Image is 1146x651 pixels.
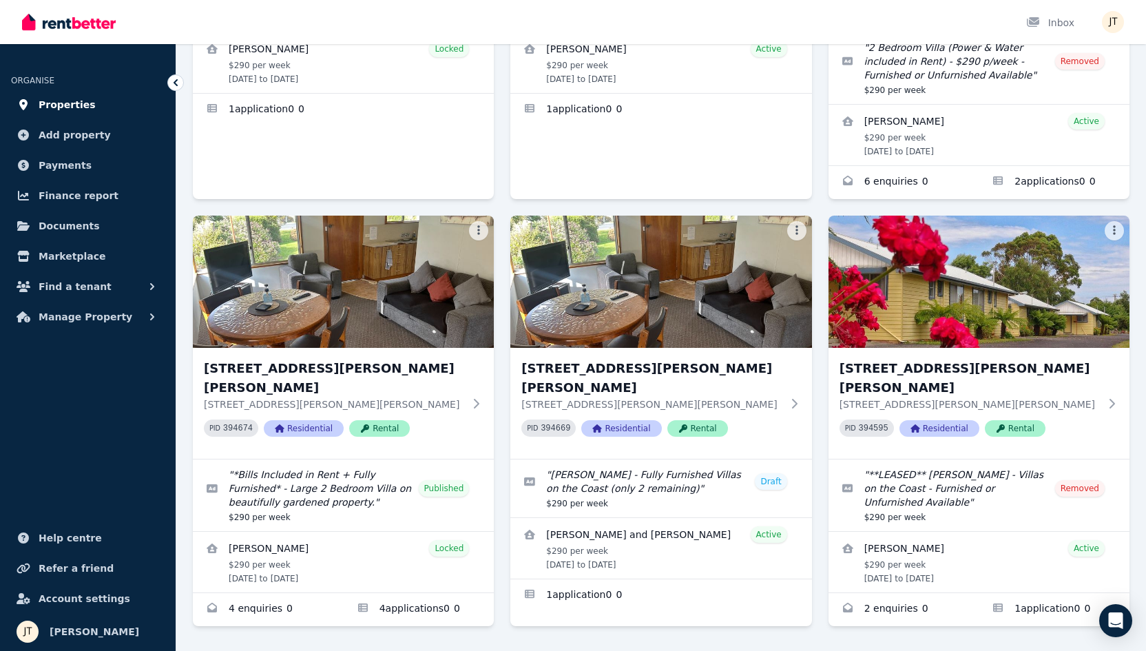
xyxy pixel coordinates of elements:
a: Applications for 2/21 Andrew St, Strahan [193,94,494,127]
span: Residential [581,420,661,437]
div: Inbox [1026,16,1074,30]
span: [PERSON_NAME] [50,623,139,640]
h3: [STREET_ADDRESS][PERSON_NAME][PERSON_NAME] [521,359,781,397]
button: Manage Property [11,303,165,331]
span: Documents [39,218,100,234]
img: Jamie Taylor [1102,11,1124,33]
div: Open Intercom Messenger [1099,604,1132,637]
a: Properties [11,91,165,118]
a: Applications for 5/21 Andrew St, Strahan [979,166,1129,199]
img: 6/21 Andrew St, Strahan [193,216,494,348]
span: Manage Property [39,309,132,325]
a: Account settings [11,585,165,612]
p: [STREET_ADDRESS][PERSON_NAME][PERSON_NAME] [840,397,1099,411]
img: RentBetter [22,12,116,32]
span: Residential [264,420,344,437]
a: Marketplace [11,242,165,270]
code: 394669 [541,424,570,433]
img: 8/21 Andrew St, Strahan [829,216,1129,348]
a: 6/21 Andrew St, Strahan[STREET_ADDRESS][PERSON_NAME][PERSON_NAME][STREET_ADDRESS][PERSON_NAME][PE... [193,216,494,459]
a: Enquiries for 6/21 Andrew St, Strahan [193,593,344,626]
a: Add property [11,121,165,149]
small: PID [845,424,856,432]
a: 7/21 Andrew St, Strahan[STREET_ADDRESS][PERSON_NAME][PERSON_NAME][STREET_ADDRESS][PERSON_NAME][PE... [510,216,811,459]
a: Edit listing: Sharonlee Villas - Fully Furnished Villas on the Coast (only 2 remaining) [510,459,811,517]
a: Help centre [11,524,165,552]
span: Refer a friend [39,560,114,577]
a: Refer a friend [11,555,165,582]
a: View details for Deborah Purdon [193,532,494,592]
a: Edit listing: **LEASED** Sharonlee Villas - Villas on the Coast - Furnished or Unfurnished Available [829,459,1129,531]
a: Applications for 4/21 Andrew St, Strahan [510,94,811,127]
a: View details for Jarrid Geard [829,532,1129,592]
span: Add property [39,127,111,143]
a: Applications for 6/21 Andrew St, Strahan [344,593,494,626]
span: Residential [899,420,979,437]
a: Edit listing: 2 Bedroom Villa (Power & Water included in Rent) - $290 p/week - Furnished or Unfur... [829,32,1129,104]
a: Documents [11,212,165,240]
a: Enquiries for 5/21 Andrew St, Strahan [829,166,979,199]
code: 394674 [223,424,253,433]
a: Edit listing: *Bills Included in Rent + Fully Furnished* - Large 2 Bedroom Villa on beautifully g... [193,459,494,531]
span: Account settings [39,590,130,607]
button: Find a tenant [11,273,165,300]
span: Properties [39,96,96,113]
p: [STREET_ADDRESS][PERSON_NAME][PERSON_NAME] [204,397,463,411]
span: Find a tenant [39,278,112,295]
button: More options [469,221,488,240]
span: Rental [667,420,728,437]
img: Jamie Taylor [17,621,39,643]
a: Applications for 8/21 Andrew St, Strahan [979,593,1129,626]
span: Rental [985,420,1045,437]
span: Payments [39,157,92,174]
a: 8/21 Andrew St, Strahan[STREET_ADDRESS][PERSON_NAME][PERSON_NAME][STREET_ADDRESS][PERSON_NAME][PE... [829,216,1129,459]
small: PID [209,424,220,432]
a: Finance report [11,182,165,209]
a: View details for Dimity Williams [510,32,811,93]
a: View details for Pamela Carroll [829,105,1129,165]
a: Enquiries for 8/21 Andrew St, Strahan [829,593,979,626]
p: [STREET_ADDRESS][PERSON_NAME][PERSON_NAME] [521,397,781,411]
code: 394595 [859,424,888,433]
button: More options [1105,221,1124,240]
img: 7/21 Andrew St, Strahan [510,216,811,348]
button: More options [787,221,806,240]
h3: [STREET_ADDRESS][PERSON_NAME][PERSON_NAME] [840,359,1099,397]
span: Rental [349,420,410,437]
span: Finance report [39,187,118,204]
h3: [STREET_ADDRESS][PERSON_NAME][PERSON_NAME] [204,359,463,397]
a: Applications for 7/21 Andrew St, Strahan [510,579,811,612]
a: Payments [11,152,165,179]
span: Help centre [39,530,102,546]
small: PID [527,424,538,432]
span: Marketplace [39,248,105,265]
a: View details for Alexandre Flaschner [193,32,494,93]
a: View details for Bernice and Aaron Martin [510,518,811,579]
span: ORGANISE [11,76,54,85]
